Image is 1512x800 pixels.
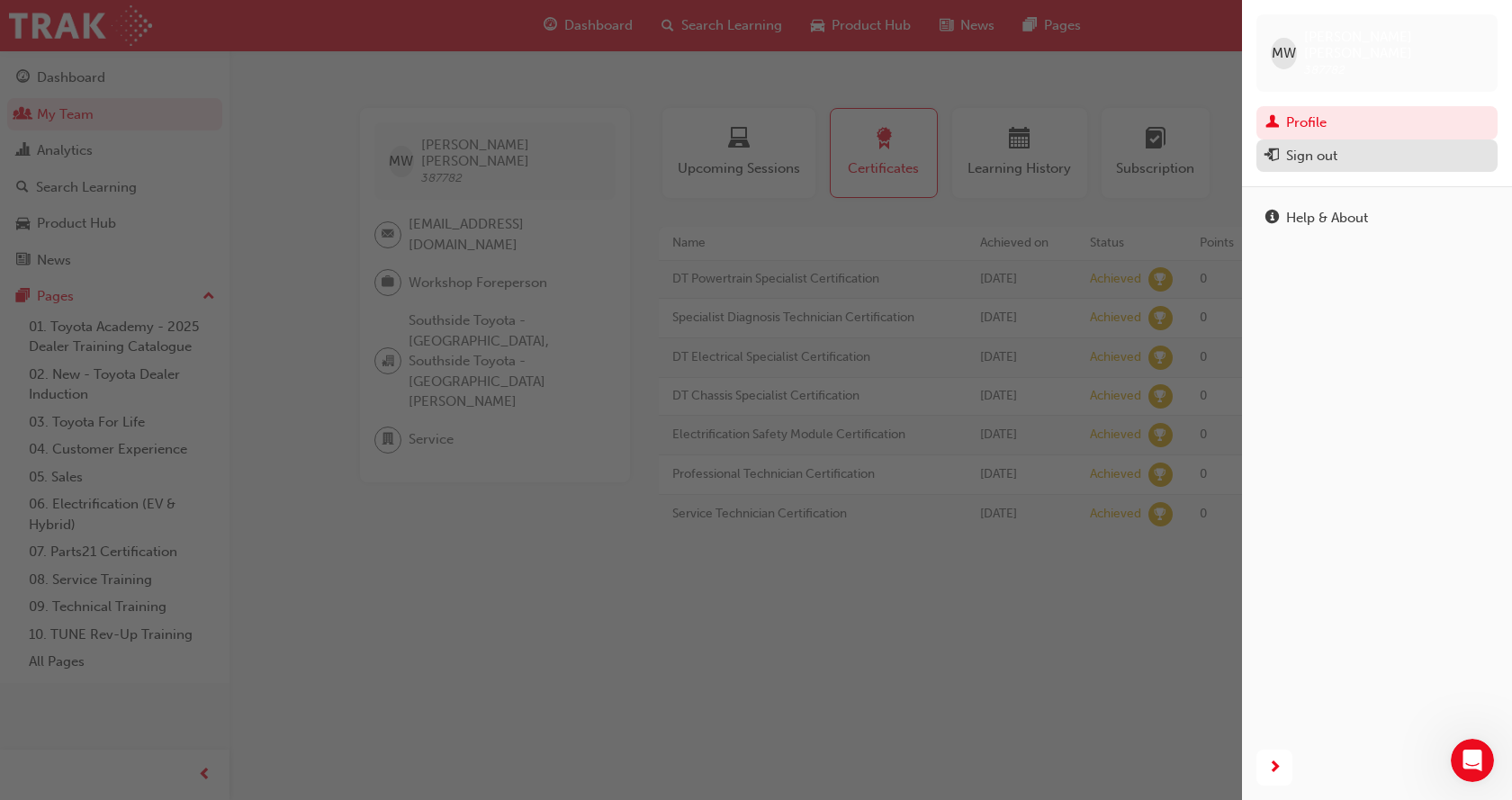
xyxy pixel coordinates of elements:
a: Help & About [1256,202,1498,235]
a: Profile [1256,106,1498,139]
span: info-icon [1265,211,1279,227]
div: Sign out [1286,146,1337,166]
span: [PERSON_NAME] [PERSON_NAME] [1304,29,1483,61]
span: man-icon [1265,115,1279,131]
iframe: Intercom live chat [1451,739,1494,782]
button: Sign out [1256,139,1498,173]
div: Help & About [1286,208,1368,229]
span: next-icon [1268,757,1282,779]
span: 387782 [1304,62,1345,77]
span: MW [1272,43,1296,64]
span: exit-icon [1265,148,1279,165]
